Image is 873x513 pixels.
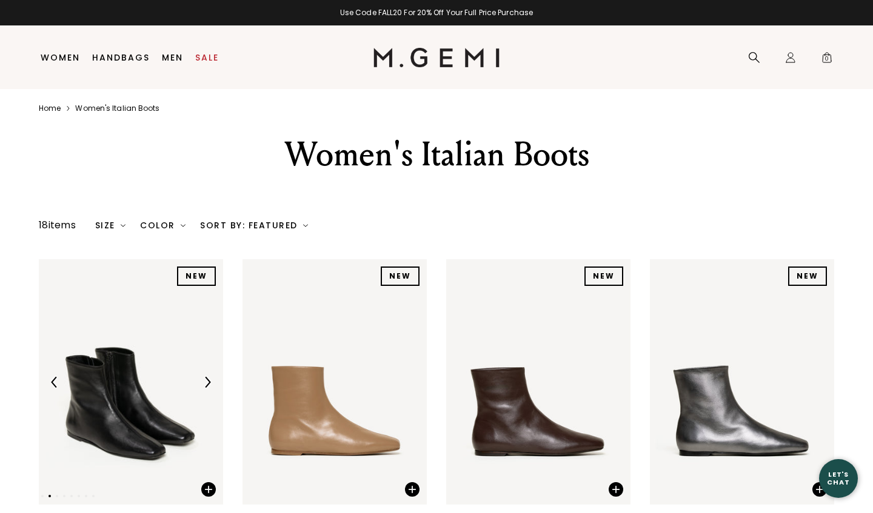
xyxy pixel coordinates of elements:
[446,259,630,505] img: The Una Bootie
[121,223,125,228] img: chevron-down.svg
[39,218,76,233] div: 18 items
[650,259,834,505] img: The Una Bootie
[226,133,647,176] div: Women's Italian Boots
[373,48,500,67] img: M.Gemi
[75,104,159,113] a: Women's italian boots
[200,220,308,230] div: Sort By: Featured
[584,266,623,286] div: NEW
[41,53,80,62] a: Women
[95,220,126,230] div: Size
[140,220,186,230] div: Color
[39,259,223,505] img: The Una Bootie
[819,471,858,486] div: Let's Chat
[381,266,420,286] div: NEW
[202,377,213,388] img: Next Arrow
[92,53,150,62] a: Handbags
[821,54,833,66] span: 0
[242,259,427,505] img: The Una Bootie
[39,104,61,113] a: Home
[788,266,827,286] div: NEW
[177,266,216,286] div: NEW
[303,223,308,228] img: chevron-down.svg
[49,377,60,388] img: Previous Arrow
[195,53,219,62] a: Sale
[181,223,186,228] img: chevron-down.svg
[162,53,183,62] a: Men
